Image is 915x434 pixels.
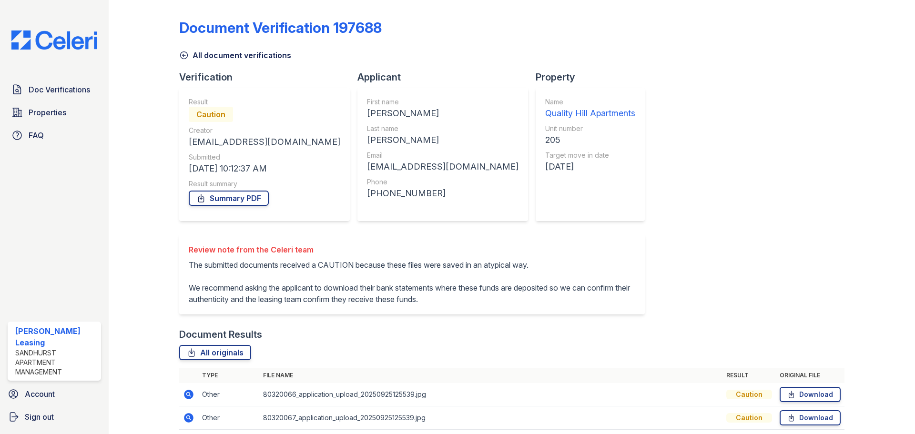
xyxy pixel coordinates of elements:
a: Summary PDF [189,191,269,206]
div: Target move in date [545,151,635,160]
div: First name [367,97,518,107]
td: 80320066_application_upload_20250925125539.jpg [259,383,722,406]
div: Verification [179,71,357,84]
div: Document Verification 197688 [179,19,382,36]
div: Property [536,71,652,84]
div: Result summary [189,179,340,189]
span: Properties [29,107,66,118]
img: CE_Logo_Blue-a8612792a0a2168367f1c8372b55b34899dd931a85d93a1a3d3e32e68fde9ad4.png [4,30,105,50]
a: All document verifications [179,50,291,61]
a: Sign out [4,407,105,426]
div: [PERSON_NAME] [367,107,518,120]
div: [PERSON_NAME] Leasing [15,325,97,348]
span: Account [25,388,55,400]
div: [PERSON_NAME] [367,133,518,147]
div: Email [367,151,518,160]
a: Properties [8,103,101,122]
td: 80320067_application_upload_20250925125539.jpg [259,406,722,430]
div: Caution [189,107,233,122]
a: All originals [179,345,251,360]
a: Name Quality Hill Apartments [545,97,635,120]
div: Review note from the Celeri team [189,244,635,255]
a: FAQ [8,126,101,145]
div: Quality Hill Apartments [545,107,635,120]
div: Phone [367,177,518,187]
div: Applicant [357,71,536,84]
div: Submitted [189,152,340,162]
div: Unit number [545,124,635,133]
p: The submitted documents received a CAUTION because these files were saved in an atypical way. We ... [189,259,635,305]
div: Result [189,97,340,107]
div: [EMAIL_ADDRESS][DOMAIN_NAME] [367,160,518,173]
a: Account [4,384,105,404]
div: [DATE] 10:12:37 AM [189,162,340,175]
td: Other [198,383,259,406]
th: Original file [776,368,844,383]
div: [PHONE_NUMBER] [367,187,518,200]
a: Doc Verifications [8,80,101,99]
div: Caution [726,390,772,399]
a: Download [780,387,841,402]
span: FAQ [29,130,44,141]
th: Result [722,368,776,383]
div: 205 [545,133,635,147]
td: Other [198,406,259,430]
div: Document Results [179,328,262,341]
div: Name [545,97,635,107]
div: [DATE] [545,160,635,173]
th: File name [259,368,722,383]
div: Creator [189,126,340,135]
a: Download [780,410,841,425]
div: Caution [726,413,772,423]
div: Last name [367,124,518,133]
th: Type [198,368,259,383]
span: Sign out [25,411,54,423]
div: [EMAIL_ADDRESS][DOMAIN_NAME] [189,135,340,149]
div: Sandhurst Apartment Management [15,348,97,377]
span: Doc Verifications [29,84,90,95]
